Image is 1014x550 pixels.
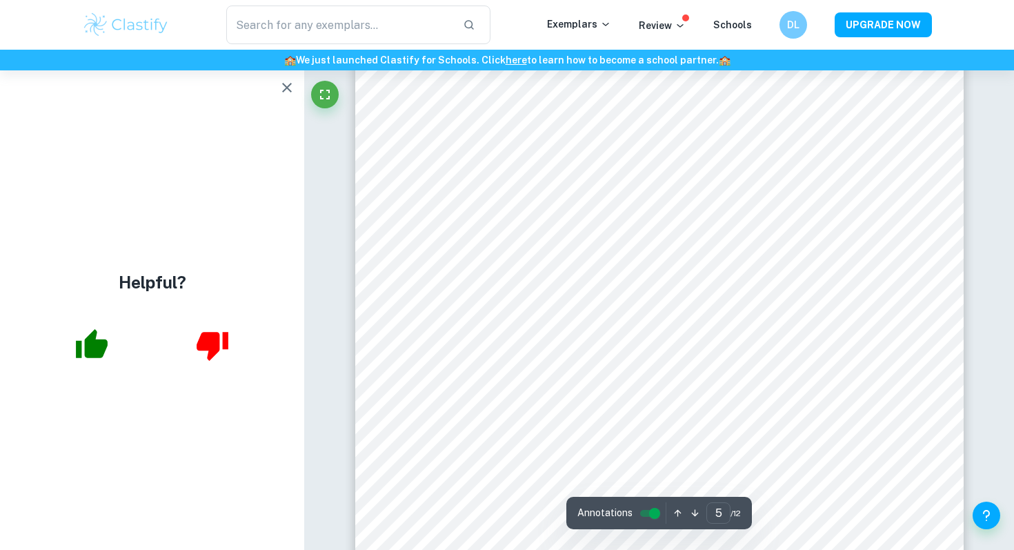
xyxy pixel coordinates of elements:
[719,55,730,66] span: 🏫
[577,506,633,520] span: Annotations
[973,502,1000,529] button: Help and Feedback
[835,12,932,37] button: UPGRADE NOW
[506,55,527,66] a: here
[547,17,611,32] p: Exemplars
[639,18,686,33] p: Review
[779,11,807,39] button: DL
[730,507,741,520] span: / 12
[284,55,296,66] span: 🏫
[311,81,339,108] button: Fullscreen
[119,270,186,295] h4: Helpful?
[226,6,452,44] input: Search for any exemplars...
[3,52,1011,68] h6: We just launched Clastify for Schools. Click to learn how to become a school partner.
[786,17,802,32] h6: DL
[713,19,752,30] a: Schools
[82,11,170,39] img: Clastify logo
